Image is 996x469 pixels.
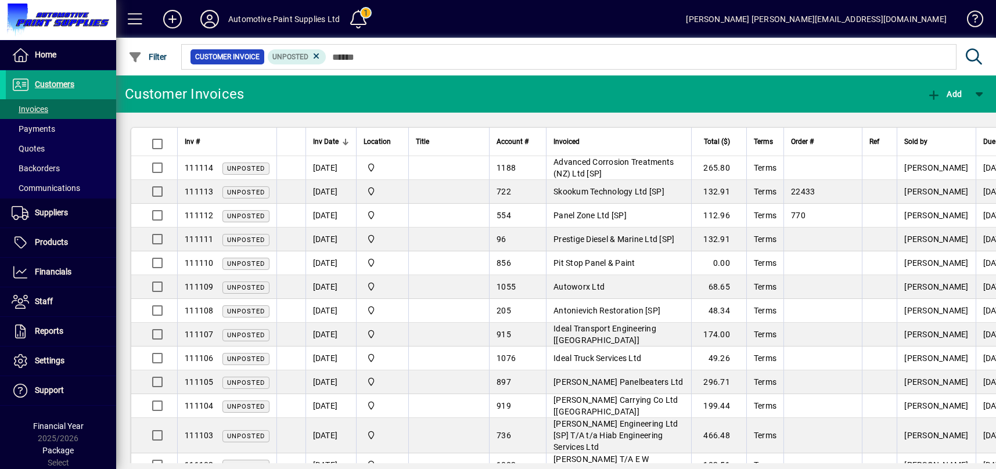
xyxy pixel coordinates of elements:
[497,306,511,315] span: 205
[553,377,684,387] span: [PERSON_NAME] Panelbeaters Ltd
[754,377,776,387] span: Terms
[904,187,968,196] span: [PERSON_NAME]
[553,353,641,363] span: Ideal Truck Services Ltd
[754,306,776,315] span: Terms
[904,377,968,387] span: [PERSON_NAME]
[305,204,356,228] td: [DATE]
[12,183,80,193] span: Communications
[754,163,776,172] span: Terms
[497,135,528,148] span: Account #
[497,211,511,220] span: 554
[869,135,890,148] div: Ref
[305,275,356,299] td: [DATE]
[754,353,776,363] span: Terms
[924,84,965,104] button: Add
[185,431,214,440] span: 111103
[497,163,516,172] span: 1188
[791,211,806,220] span: 770
[904,163,968,172] span: [PERSON_NAME]
[305,228,356,251] td: [DATE]
[227,308,265,315] span: Unposted
[754,234,776,244] span: Terms
[42,446,74,455] span: Package
[364,135,401,148] div: Location
[553,324,656,345] span: Ideal Transport Engineering [[GEOGRAPHIC_DATA]]
[154,9,191,30] button: Add
[754,401,776,410] span: Terms
[904,353,968,363] span: [PERSON_NAME]
[305,370,356,394] td: [DATE]
[12,164,60,173] span: Backorders
[227,403,265,410] span: Unposted
[553,258,635,268] span: Pit Stop Panel & Paint
[33,421,84,431] span: Financial Year
[691,418,746,453] td: 466.48
[6,199,116,228] a: Suppliers
[6,119,116,139] a: Payments
[227,379,265,387] span: Unposted
[904,282,968,291] span: [PERSON_NAME]
[268,49,326,64] mat-chip: Customer Invoice Status: Unposted
[35,326,63,335] span: Reports
[553,211,627,220] span: Panel Zone Ltd [SP]
[185,211,214,220] span: 111112
[691,370,746,394] td: 296.71
[553,135,580,148] span: Invoiced
[185,306,214,315] span: 111108
[691,323,746,347] td: 174.00
[227,432,265,440] span: Unposted
[416,135,429,148] span: Title
[6,258,116,287] a: Financials
[958,2,981,40] a: Knowledge Base
[6,376,116,405] a: Support
[35,50,56,59] span: Home
[691,251,746,275] td: 0.00
[6,99,116,119] a: Invoices
[754,431,776,440] span: Terms
[364,376,401,388] span: Automotive Paint Supplies Ltd
[754,187,776,196] span: Terms
[185,135,269,148] div: Inv #
[227,212,265,220] span: Unposted
[6,228,116,257] a: Products
[35,80,74,89] span: Customers
[904,211,968,220] span: [PERSON_NAME]
[128,52,167,62] span: Filter
[927,89,962,99] span: Add
[553,419,678,452] span: [PERSON_NAME] Engineering Ltd [SP] T/A t/a Hiab Engineering Services Ltd
[35,385,64,395] span: Support
[305,323,356,347] td: [DATE]
[185,135,200,148] span: Inv #
[704,135,730,148] span: Total ($)
[185,282,214,291] span: 111109
[364,161,401,174] span: Automotive Paint Supplies Ltd
[364,304,401,317] span: Automotive Paint Supplies Ltd
[364,257,401,269] span: Automotive Paint Supplies Ltd
[754,258,776,268] span: Terms
[754,330,776,339] span: Terms
[416,135,483,148] div: Title
[12,144,45,153] span: Quotes
[497,330,511,339] span: 915
[35,297,53,306] span: Staff
[497,135,539,148] div: Account #
[6,139,116,158] a: Quotes
[227,165,265,172] span: Unposted
[35,356,64,365] span: Settings
[35,208,68,217] span: Suppliers
[12,104,48,114] span: Invoices
[305,347,356,370] td: [DATE]
[227,355,265,363] span: Unposted
[364,328,401,341] span: Automotive Paint Supplies Ltd
[497,353,516,363] span: 1076
[12,124,55,134] span: Payments
[691,299,746,323] td: 48.34
[227,236,265,244] span: Unposted
[497,258,511,268] span: 856
[305,156,356,180] td: [DATE]
[364,399,401,412] span: Automotive Paint Supplies Ltd
[904,306,968,315] span: [PERSON_NAME]
[227,189,265,196] span: Unposted
[553,234,674,244] span: Prestige Diesel & Marine Ltd [SP]
[497,401,511,410] span: 919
